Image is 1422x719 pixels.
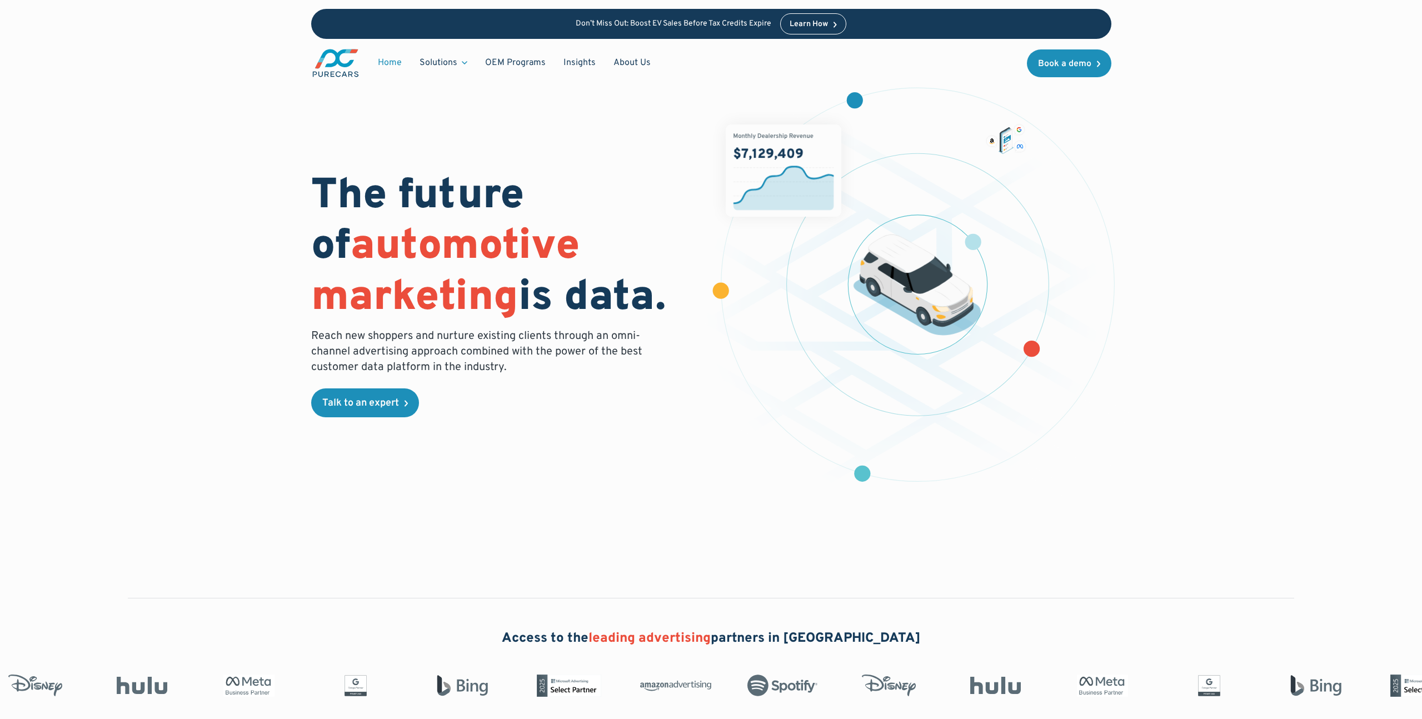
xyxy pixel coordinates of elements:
[1066,675,1137,697] img: Meta Business Partner
[420,57,457,69] div: Solutions
[311,172,698,324] h1: The future of is data.
[555,52,605,73] a: Insights
[985,123,1027,154] img: ads on social media and advertising partners
[411,52,476,73] div: Solutions
[1173,675,1244,697] img: Google Partner
[1280,675,1351,697] img: Bing
[640,677,711,695] img: Amazon Advertising
[853,234,981,336] img: illustration of a vehicle
[1027,49,1111,77] a: Book a demo
[106,677,177,695] img: Hulu
[605,52,660,73] a: About Us
[311,221,580,324] span: automotive marketing
[726,124,841,217] img: chart showing monthly dealership revenue of $7m
[426,675,497,697] img: Bing
[790,21,828,28] div: Learn How
[502,630,921,648] h2: Access to the partners in [GEOGRAPHIC_DATA]
[853,675,924,697] img: Disney
[369,52,411,73] a: Home
[311,48,360,78] img: purecars logo
[476,52,555,73] a: OEM Programs
[213,675,284,697] img: Meta Business Partner
[960,677,1031,695] img: Hulu
[533,675,604,697] img: Microsoft Advertising Partner
[311,328,649,375] p: Reach new shoppers and nurture existing clients through an omni-channel advertising approach comb...
[780,13,846,34] a: Learn How
[1038,59,1091,68] div: Book a demo
[576,19,771,29] p: Don’t Miss Out: Boost EV Sales Before Tax Credits Expire
[311,48,360,78] a: main
[320,675,391,697] img: Google Partner
[322,398,399,408] div: Talk to an expert
[746,675,817,697] img: Spotify
[311,388,419,417] a: Talk to an expert
[588,630,711,647] span: leading advertising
